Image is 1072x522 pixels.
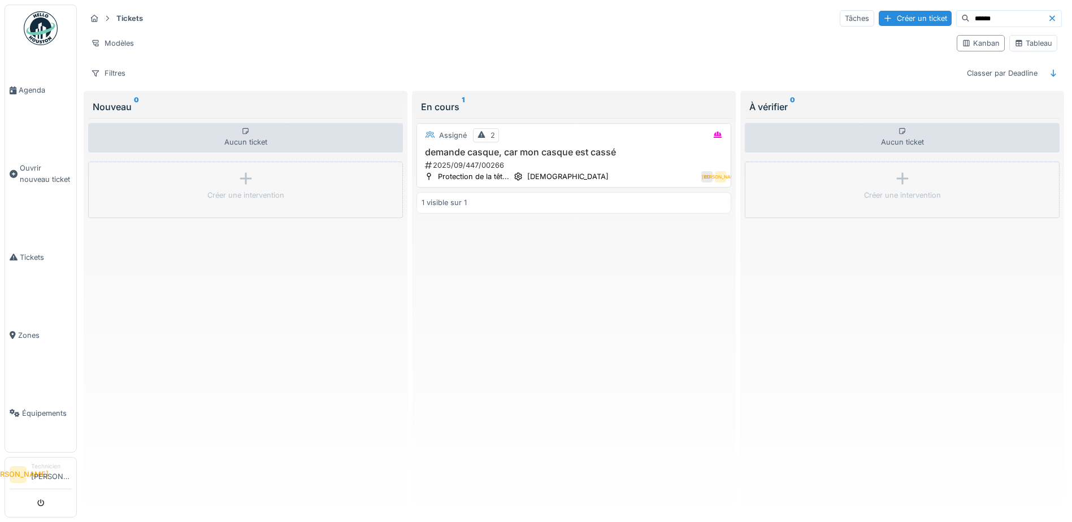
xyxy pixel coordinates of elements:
a: Zones [5,296,76,374]
div: Technicien [31,462,72,471]
div: À vérifier [749,100,1055,114]
h3: demande casque, car mon casque est cassé [422,147,726,158]
div: Modèles [86,35,139,51]
div: Filtres [86,65,131,81]
span: Zones [18,330,72,341]
sup: 0 [790,100,795,114]
div: Aucun ticket [745,123,1060,153]
div: Créer une intervention [864,190,941,201]
div: 2 [491,130,495,141]
div: [PERSON_NAME] [715,171,726,182]
a: [PERSON_NAME] Technicien[PERSON_NAME] [10,462,72,489]
a: Ouvrir nouveau ticket [5,129,76,218]
div: Nouveau [93,100,398,114]
div: 1 visible sur 1 [422,197,467,208]
div: 2025/09/447/00266 [424,160,726,171]
div: [DEMOGRAPHIC_DATA] [527,171,609,182]
div: Tableau [1014,38,1052,49]
span: Équipements [22,408,72,419]
div: Créer une intervention [207,190,284,201]
span: Agenda [19,85,72,95]
strong: Tickets [112,13,147,24]
span: Ouvrir nouveau ticket [20,163,72,184]
div: Classer par Deadline [962,65,1043,81]
div: Tâches [840,10,874,27]
sup: 0 [134,100,139,114]
sup: 1 [462,100,465,114]
a: Agenda [5,51,76,129]
div: Protection de la têt... [438,171,509,182]
li: [PERSON_NAME] [31,462,72,486]
a: Tickets [5,218,76,296]
li: [PERSON_NAME] [10,466,27,483]
span: Tickets [20,252,72,263]
div: Créer un ticket [879,11,952,26]
img: Badge_color-CXgf-gQk.svg [24,11,58,45]
div: ED [701,171,713,182]
div: En cours [421,100,727,114]
div: Kanban [962,38,1000,49]
div: Aucun ticket [88,123,403,153]
a: Équipements [5,374,76,452]
div: Assigné [439,130,467,141]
